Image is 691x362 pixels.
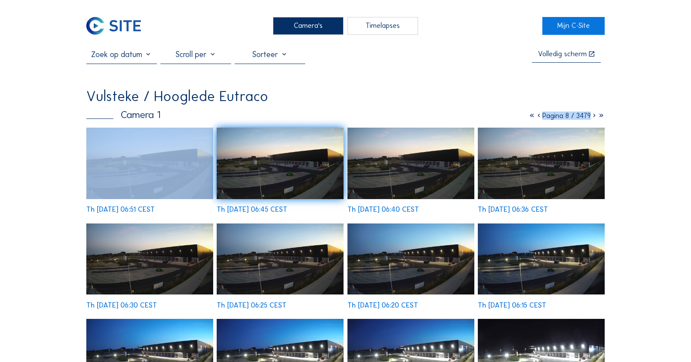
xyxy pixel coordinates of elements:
img: image_52695331 [478,128,605,199]
div: Volledig scherm [538,51,587,58]
img: image_52695469 [347,128,474,199]
a: C-SITE Logo [86,17,149,35]
div: Camera's [273,17,344,35]
img: image_52695189 [86,223,213,295]
div: Vulsteke / Hooglede Eutraco [86,89,268,103]
img: image_52695596 [217,128,344,199]
div: Th [DATE] 06:36 CEST [478,206,548,213]
img: image_52695054 [217,223,344,295]
img: image_52694785 [478,223,605,295]
div: Th [DATE] 06:51 CEST [86,206,155,213]
div: Th [DATE] 06:30 CEST [86,302,157,309]
img: image_52694910 [347,223,474,295]
div: Th [DATE] 06:15 CEST [478,302,546,309]
img: C-SITE Logo [86,17,140,35]
a: Mijn C-Site [542,17,605,35]
div: Th [DATE] 06:45 CEST [217,206,287,213]
div: Th [DATE] 06:25 CEST [217,302,286,309]
div: Th [DATE] 06:40 CEST [347,206,419,213]
div: Th [DATE] 06:20 CEST [347,302,418,309]
span: Pagina 8 / 3479 [542,112,591,120]
div: Camera 1 [86,110,160,120]
img: image_52695736 [86,128,213,199]
div: Timelapses [347,17,418,35]
input: Zoek op datum 󰅀 [86,50,157,59]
